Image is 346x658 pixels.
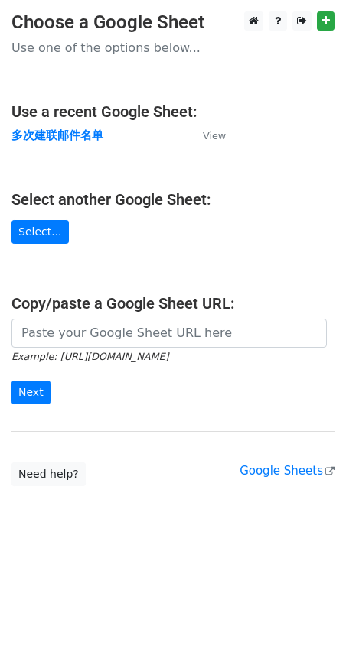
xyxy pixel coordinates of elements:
[11,381,51,404] input: Next
[240,464,335,478] a: Google Sheets
[11,128,103,142] a: 多次建联邮件名单
[11,319,327,348] input: Paste your Google Sheet URL here
[203,130,226,141] small: View
[11,351,168,362] small: Example: [URL][DOMAIN_NAME]
[11,11,335,34] h3: Choose a Google Sheet
[11,220,69,244] a: Select...
[11,102,335,121] h4: Use a recent Google Sheet:
[11,294,335,313] h4: Copy/paste a Google Sheet URL:
[11,190,335,209] h4: Select another Google Sheet:
[11,462,86,486] a: Need help?
[188,128,226,142] a: View
[11,40,335,56] p: Use one of the options below...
